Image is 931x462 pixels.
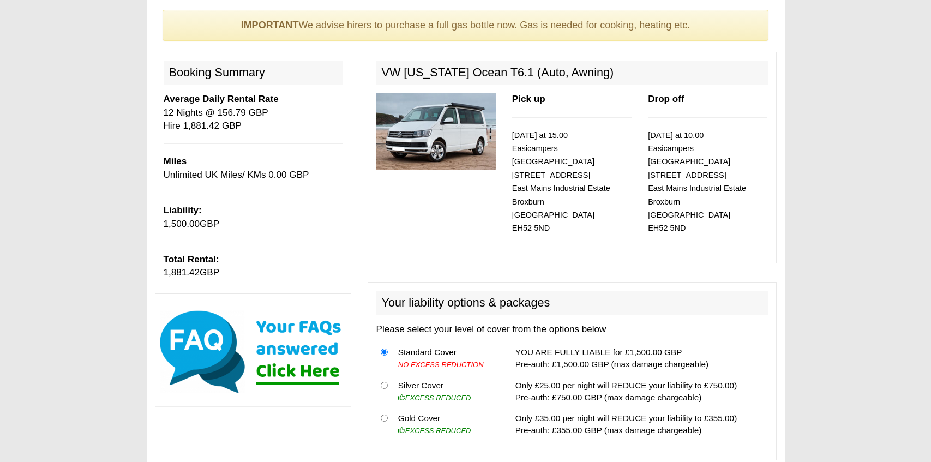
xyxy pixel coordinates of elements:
span: 1,500.00 [164,219,200,229]
b: Pick up [512,94,545,104]
p: GBP [164,204,343,231]
div: We advise hirers to purchase a full gas bottle now. Gas is needed for cooking, heating etc. [163,10,769,41]
b: Drop off [648,94,684,104]
td: Only £25.00 per night will REDUCE your liability to £750.00) Pre-auth: £750.00 GBP (max damage ch... [511,375,768,408]
i: NO EXCESS REDUCTION [398,361,484,369]
td: Only £35.00 per night will REDUCE your liability to £355.00) Pre-auth: £355.00 GBP (max damage ch... [511,408,768,441]
td: YOU ARE FULLY LIABLE for £1,500.00 GBP Pre-auth: £1,500.00 GBP (max damage chargeable) [511,342,768,375]
img: 315.jpg [376,93,496,170]
b: Total Rental: [164,254,219,265]
img: Click here for our most common FAQs [155,308,351,395]
h2: VW [US_STATE] Ocean T6.1 (Auto, Awning) [376,61,768,85]
small: [DATE] at 10.00 Easicampers [GEOGRAPHIC_DATA] [STREET_ADDRESS] East Mains Industrial Estate Broxb... [648,131,746,233]
i: EXCESS REDUCED [398,427,471,435]
p: 12 Nights @ 156.79 GBP Hire 1,881.42 GBP [164,93,343,133]
small: [DATE] at 15.00 Easicampers [GEOGRAPHIC_DATA] [STREET_ADDRESS] East Mains Industrial Estate Broxb... [512,131,610,233]
b: Average Daily Rental Rate [164,94,279,104]
p: GBP [164,253,343,280]
b: Liability: [164,205,202,215]
p: Unlimited UK Miles/ KMs 0.00 GBP [164,155,343,182]
i: EXCESS REDUCED [398,394,471,402]
h2: Your liability options & packages [376,291,768,315]
td: Standard Cover [394,342,498,375]
p: Please select your level of cover from the options below [376,323,768,336]
td: Silver Cover [394,375,498,408]
b: Miles [164,156,187,166]
strong: IMPORTANT [241,20,299,31]
td: Gold Cover [394,408,498,441]
h2: Booking Summary [164,61,343,85]
span: 1,881.42 [164,267,200,278]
